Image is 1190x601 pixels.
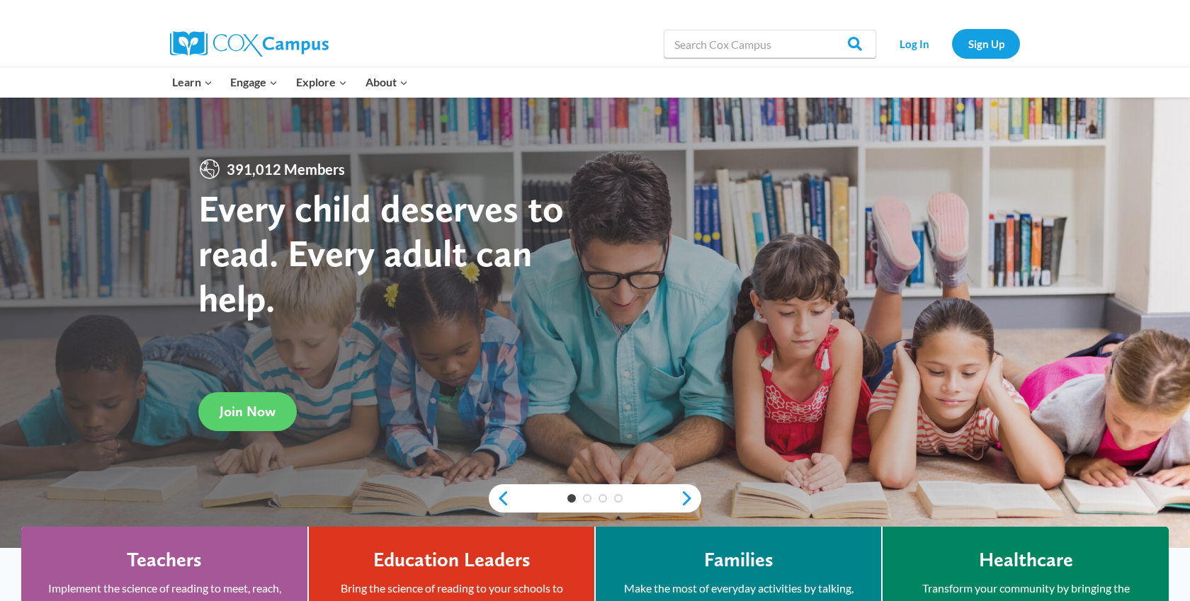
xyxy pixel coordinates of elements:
[883,29,1020,58] nav: Secondary Navigation
[567,494,576,503] a: 1
[489,484,701,513] div: content slider buttons
[599,494,607,503] a: 3
[664,30,876,58] input: Search Cox Campus
[365,73,408,91] span: About
[489,490,510,507] a: previous
[198,185,564,321] strong: Every child deserves to read. Every adult can help.
[883,29,945,58] a: Log In
[373,548,531,572] h4: Education Leaders
[979,548,1073,572] h4: Healthcare
[230,73,278,91] span: Engage
[704,548,773,572] h4: Families
[296,73,347,91] span: Explore
[172,73,212,91] span: Learn
[163,67,416,97] nav: Primary Navigation
[220,403,276,420] span: Join Now
[583,494,591,503] a: 2
[221,158,351,181] span: 391,012 Members
[952,29,1020,58] a: Sign Up
[170,31,329,57] img: Cox Campus
[680,490,701,507] a: next
[127,548,202,572] h4: Teachers
[614,494,623,503] a: 4
[198,392,297,431] a: Join Now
